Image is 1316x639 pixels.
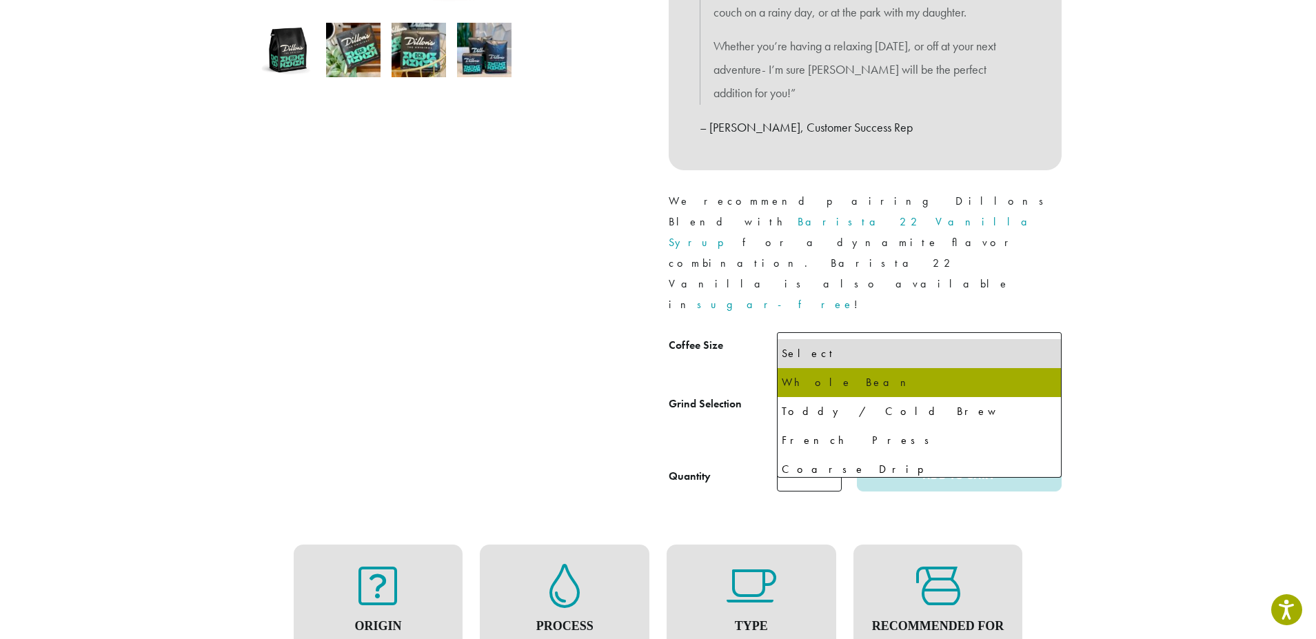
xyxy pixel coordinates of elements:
img: Dillons - Image 2 [326,23,381,77]
label: Grind Selection [669,394,777,414]
div: Quantity [669,468,711,485]
label: Coffee Size [669,336,777,356]
a: sugar-free [697,297,854,312]
h4: Process [494,619,636,634]
span: 2 lb | $38.75 $29.06 [783,336,902,363]
div: French Press [782,430,1057,451]
span: 2 lb | $38.75 $29.06 [777,332,1062,366]
li: Select [778,339,1061,368]
h4: Type [680,619,822,634]
p: We recommend pairing Dillons Blend with for a dynamite flavor combination. Barista 22 Vanilla is ... [669,191,1062,315]
h4: Recommended For [867,619,1009,634]
div: Toddy / Cold Brew [782,401,1057,422]
img: Dillons - Image 3 [392,23,446,77]
p: – [PERSON_NAME], Customer Success Rep [700,116,1031,139]
h4: Origin [307,619,449,634]
p: Whether you’re having a relaxing [DATE], or off at your next adventure- I’m sure [PERSON_NAME] wi... [713,34,1017,104]
a: Barista 22 Vanilla Syrup [669,214,1038,250]
img: Dillons - Image 4 [457,23,512,77]
div: Whole Bean [782,372,1057,393]
img: Dillons [261,23,315,77]
div: Coarse Drip [782,459,1057,480]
